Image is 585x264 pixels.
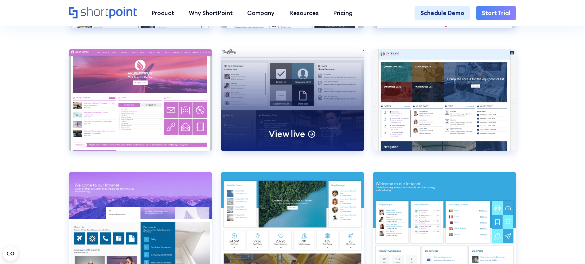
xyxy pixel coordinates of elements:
iframe: Chat Widget [474,193,585,264]
div: Pricing [333,9,353,18]
a: Resources [282,6,326,21]
div: Company [247,9,275,18]
a: Product [144,6,181,21]
a: Branded Site 7 [69,49,212,163]
div: Product [151,9,174,18]
a: Start Trial [476,6,516,21]
a: Schedule Demo [415,6,470,21]
a: Company [240,6,282,21]
a: Branded Site 8View live [221,49,364,163]
a: Branded Site 9 [373,49,516,163]
a: Home [69,7,137,19]
a: Pricing [326,6,360,21]
button: Open CMP widget [3,246,18,261]
div: Resources [289,9,319,18]
a: Why ShortPoint [181,6,240,21]
p: View live [269,128,305,140]
div: Why ShortPoint [189,9,233,18]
